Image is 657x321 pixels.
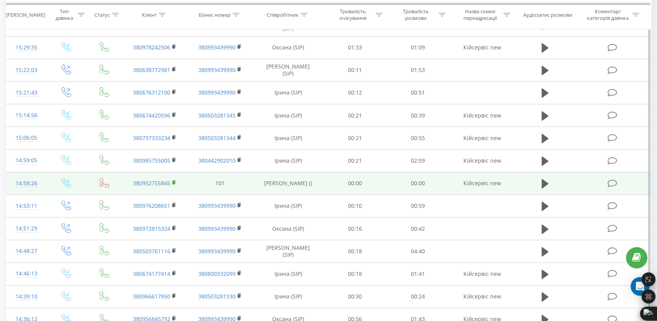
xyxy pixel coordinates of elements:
[199,11,231,18] div: Бізнес номер
[449,104,515,127] td: Кійсервіс new
[133,270,170,277] a: 380674177414
[14,85,38,100] div: 15:21:43
[585,8,630,21] div: Коментар/категорія дзвінка
[460,8,501,21] div: Назва схеми переадресації
[267,11,299,18] div: Співробітник
[386,195,449,217] td: 00:59
[14,108,38,123] div: 15:14:56
[386,263,449,285] td: 01:41
[198,112,236,119] a: 380503281345
[386,104,449,127] td: 00:39
[253,172,323,195] td: [PERSON_NAME] ()
[323,104,386,127] td: 00:21
[198,202,236,209] a: 380993439990
[253,240,323,263] td: [PERSON_NAME] (SIP)
[133,202,170,209] a: 380976208651
[253,218,323,240] td: Оксана (SIP)
[14,153,38,168] div: 14:59:05
[386,81,449,104] td: 00:51
[198,270,236,277] a: 380800332099
[323,218,386,240] td: 00:16
[323,149,386,172] td: 00:21
[133,44,170,51] a: 380978242506
[323,81,386,104] td: 00:12
[323,285,386,308] td: 00:30
[449,149,515,172] td: Кійсервіс new
[198,225,236,232] a: 380993439990
[386,127,449,149] td: 00:55
[253,263,323,285] td: Ірина (SIP)
[53,8,76,21] div: Тип дзвінка
[323,263,386,285] td: 00:18
[386,172,449,195] td: 00:00
[323,127,386,149] td: 00:21
[198,66,236,74] a: 380993439990
[198,157,236,164] a: 380442902010
[14,198,38,214] div: 14:53:11
[449,36,515,59] td: Кійсервіс new
[253,285,323,308] td: Ірина (SIP)
[133,89,170,96] a: 380676312100
[323,172,386,195] td: 00:00
[133,112,170,119] a: 380674420596
[386,36,449,59] td: 01:09
[253,36,323,59] td: Оксана (SIP)
[631,277,649,296] div: Open Intercom Messenger
[14,40,38,55] div: 15:29:35
[133,247,170,255] a: 380503761116
[449,172,515,195] td: Кійсервіс new
[523,11,572,18] div: Аудіозапис розмови
[14,130,38,146] div: 15:06:05
[187,172,253,195] td: 101
[14,266,38,281] div: 14:46:13
[198,247,236,255] a: 380993439990
[133,293,170,300] a: 380966617950
[253,81,323,104] td: Ірина (SIP)
[14,176,38,191] div: 14:58:26
[253,104,323,127] td: Ірина (SIP)
[133,66,170,74] a: 380638772981
[14,244,38,259] div: 14:48:27
[14,221,38,236] div: 14:51:29
[198,44,236,51] a: 380993439990
[323,36,386,59] td: 01:33
[6,11,45,18] div: [PERSON_NAME]
[14,63,38,78] div: 15:22:03
[253,195,323,217] td: Ірина (SIP)
[449,263,515,285] td: Кійсервіс new
[253,127,323,149] td: Ірина (SIP)
[395,8,437,21] div: Тривалість розмови
[198,134,236,142] a: 380503281344
[386,218,449,240] td: 00:42
[323,195,386,217] td: 00:10
[386,240,449,263] td: 04:40
[332,8,374,21] div: Тривалість очікування
[253,149,323,172] td: Ірина (SIP)
[449,285,515,308] td: Кійсервіс new
[198,89,236,96] a: 380993439990
[386,59,449,81] td: 01:53
[133,157,170,164] a: 380985755005
[323,59,386,81] td: 00:11
[386,285,449,308] td: 00:24
[133,134,170,142] a: 380737333234
[94,11,110,18] div: Статус
[449,127,515,149] td: Кійсервіс new
[142,11,157,18] div: Клієнт
[133,225,170,232] a: 380972815324
[133,179,170,187] a: 380952755845
[14,289,38,304] div: 14:39:10
[253,59,323,81] td: [PERSON_NAME] (SIP)
[386,149,449,172] td: 02:09
[198,293,236,300] a: 380503281330
[323,240,386,263] td: 00:18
